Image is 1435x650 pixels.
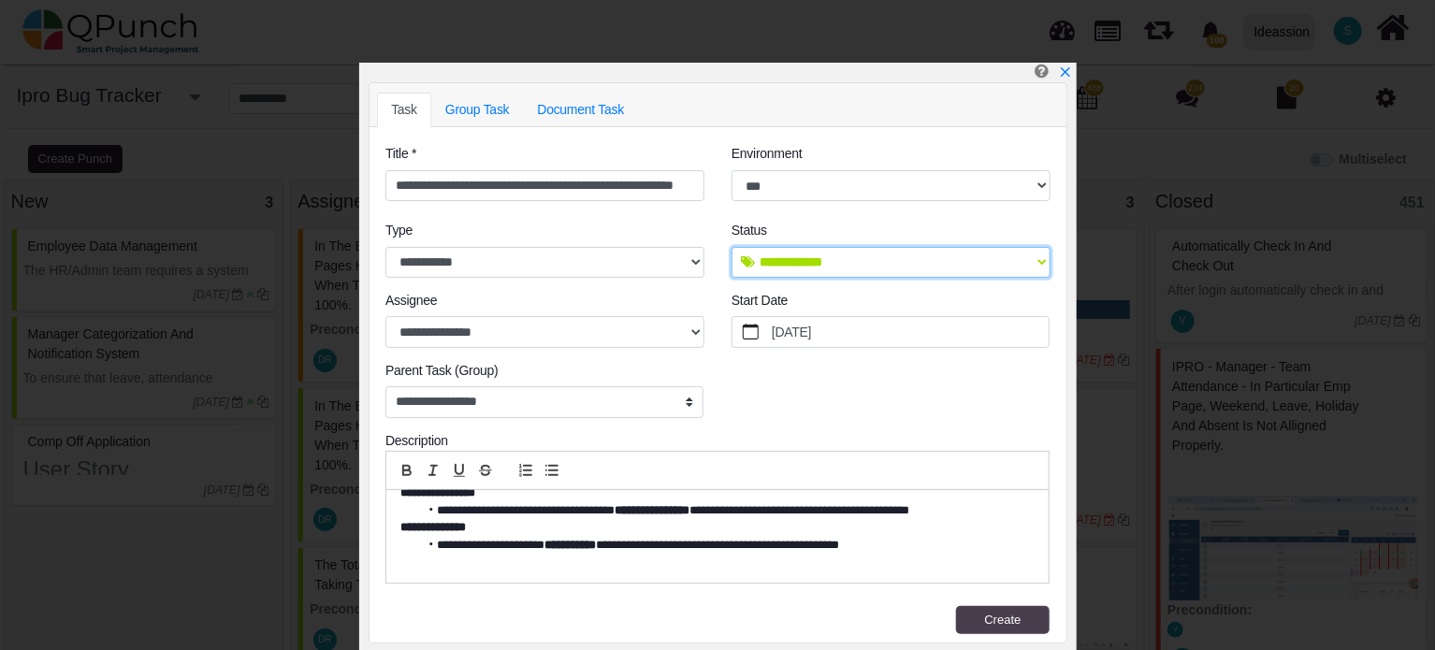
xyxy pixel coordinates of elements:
[732,317,769,347] button: calendar
[1035,63,1049,79] i: Create Punch
[1059,65,1072,79] a: x
[743,324,760,340] svg: calendar
[385,144,416,164] label: Title *
[732,291,1050,316] legend: Start Date
[732,144,803,164] label: Environment
[431,93,524,127] a: Group Task
[385,361,703,386] legend: Parent Task (Group)
[1059,65,1072,79] svg: x
[377,93,431,127] a: Task
[984,613,1021,627] span: Create
[385,291,703,316] legend: Assignee
[769,317,1050,347] label: [DATE]
[385,221,703,246] legend: Type
[956,606,1050,634] button: Create
[385,431,1050,451] div: Description
[523,93,638,127] a: Document Task
[732,221,1050,246] legend: Status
